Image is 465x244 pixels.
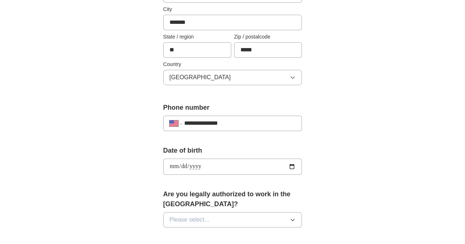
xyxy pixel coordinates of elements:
span: [GEOGRAPHIC_DATA] [169,73,231,82]
label: Date of birth [163,146,302,156]
label: Phone number [163,103,302,113]
button: [GEOGRAPHIC_DATA] [163,70,302,85]
label: City [163,6,302,13]
label: State / region [163,33,231,41]
label: Zip / postalcode [234,33,302,41]
label: Country [163,61,302,68]
button: Please select... [163,212,302,227]
span: Please select... [169,215,210,224]
label: Are you legally authorized to work in the [GEOGRAPHIC_DATA]? [163,189,302,209]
